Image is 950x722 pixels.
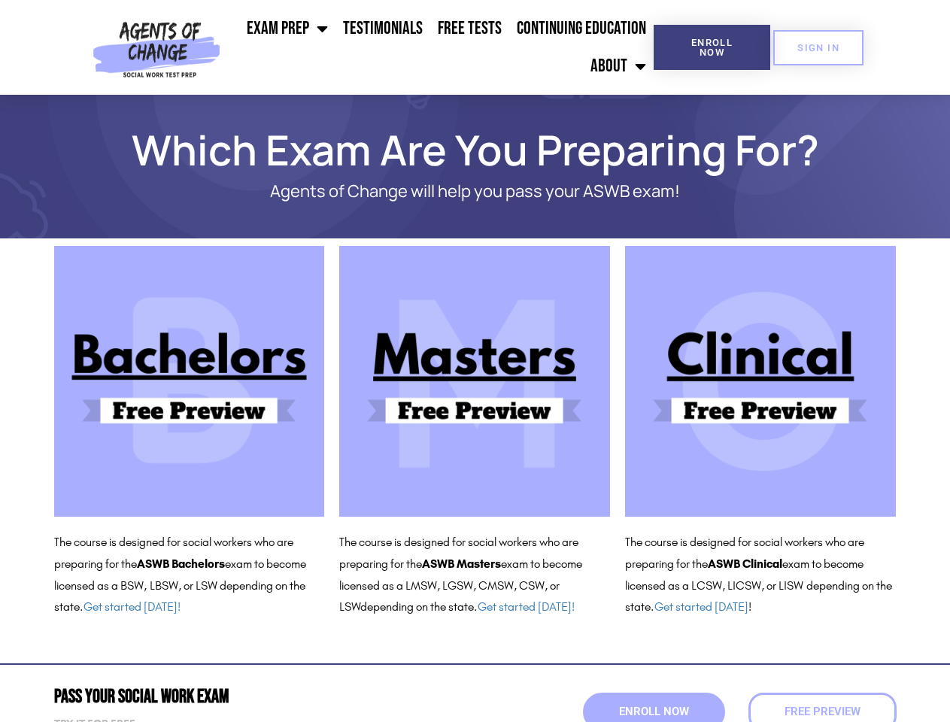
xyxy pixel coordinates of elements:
[651,599,751,614] span: . !
[509,10,654,47] a: Continuing Education
[678,38,746,57] span: Enroll Now
[785,706,860,717] span: Free Preview
[83,599,181,614] a: Get started [DATE]!
[360,599,575,614] span: depending on the state.
[583,47,654,85] a: About
[239,10,335,47] a: Exam Prep
[339,532,610,618] p: The course is designed for social workers who are preparing for the exam to become licensed as a ...
[422,557,501,571] b: ASWB Masters
[54,532,325,618] p: The course is designed for social workers who are preparing for the exam to become licensed as a ...
[797,43,839,53] span: SIGN IN
[137,557,225,571] b: ASWB Bachelors
[54,687,468,706] h2: Pass Your Social Work Exam
[47,132,904,167] h1: Which Exam Are You Preparing For?
[708,557,782,571] b: ASWB Clinical
[654,25,770,70] a: Enroll Now
[430,10,509,47] a: Free Tests
[625,532,896,618] p: The course is designed for social workers who are preparing for the exam to become licensed as a ...
[226,10,654,85] nav: Menu
[335,10,430,47] a: Testimonials
[654,599,748,614] a: Get started [DATE]
[478,599,575,614] a: Get started [DATE]!
[107,182,844,201] p: Agents of Change will help you pass your ASWB exam!
[773,30,863,65] a: SIGN IN
[619,706,689,717] span: Enroll Now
